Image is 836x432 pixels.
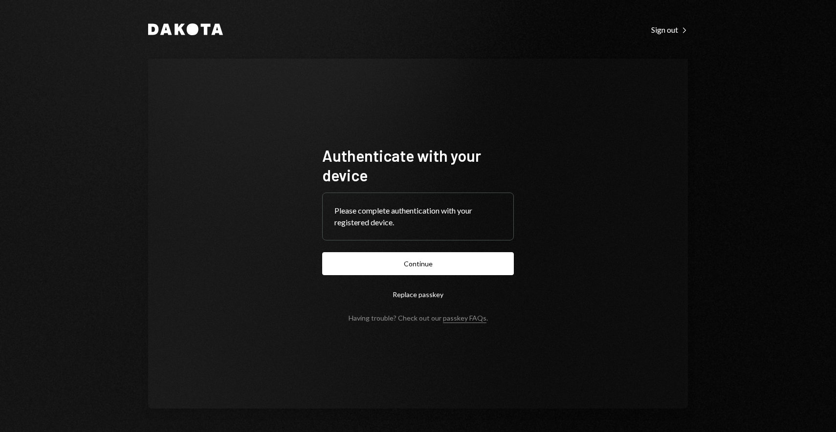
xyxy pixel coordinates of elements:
[322,283,514,306] button: Replace passkey
[443,314,486,323] a: passkey FAQs
[349,314,488,322] div: Having trouble? Check out our .
[334,205,502,228] div: Please complete authentication with your registered device.
[322,252,514,275] button: Continue
[322,146,514,185] h1: Authenticate with your device
[651,24,688,35] a: Sign out
[651,25,688,35] div: Sign out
